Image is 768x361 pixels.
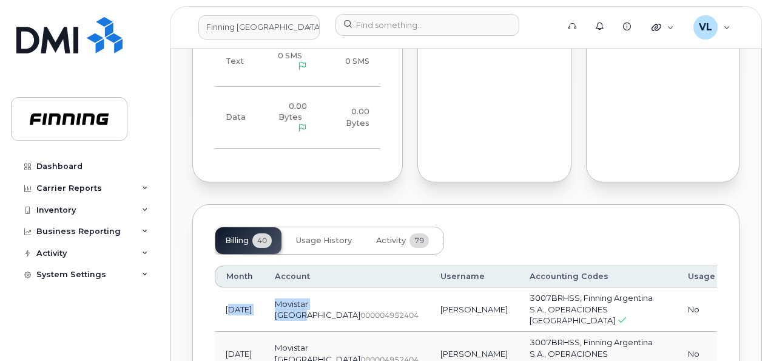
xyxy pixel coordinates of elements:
[296,236,352,246] span: Usage History
[215,287,264,332] td: [DATE]
[643,15,682,40] div: Quicklinks
[264,266,429,287] th: Account
[530,293,653,325] span: 3007BRHSS, Finning Argentina S.A., OPERACIONES [GEOGRAPHIC_DATA]
[198,15,320,40] a: Finning Argentina
[278,101,307,122] span: 0.00 Bytes
[215,87,259,149] td: Data
[275,299,360,320] span: Movistar [GEOGRAPHIC_DATA]
[335,14,519,36] input: Find something...
[360,311,419,320] span: 000004952404
[278,51,302,60] span: 0 SMS
[429,287,519,332] td: [PERSON_NAME]
[429,266,519,287] th: Username
[318,36,380,88] td: 0 SMS
[409,233,429,248] span: 79
[376,236,406,246] span: Activity
[685,15,739,40] div: Vanesa López
[215,266,264,287] th: Month
[215,36,259,88] td: Text
[677,266,726,287] th: Usage
[699,20,712,35] span: VL
[519,266,677,287] th: Accounting Codes
[677,287,726,332] td: No
[318,87,380,149] td: 0.00 Bytes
